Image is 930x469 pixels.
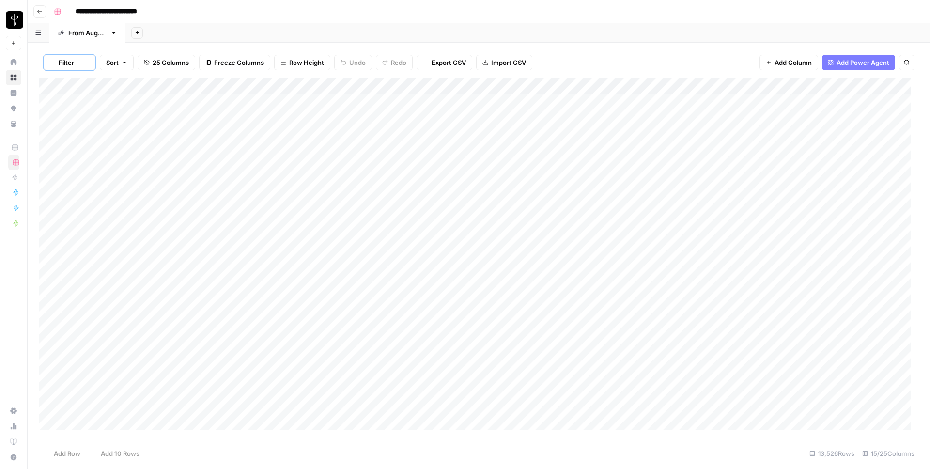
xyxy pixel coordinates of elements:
div: 13,526 Rows [806,446,858,461]
img: LP Production Workloads Logo [6,11,23,29]
span: Export CSV [432,58,466,67]
a: Opportunities [6,101,21,116]
a: Browse [6,70,21,85]
button: Import CSV [476,55,532,70]
span: Add 10 Rows [101,449,139,458]
a: Your Data [6,116,21,132]
button: Sort [100,55,134,70]
button: Add Column [759,55,818,70]
span: Sort [106,58,119,67]
a: Home [6,54,21,70]
a: Insights [6,85,21,101]
button: Add Power Agent [822,55,895,70]
button: Export CSV [417,55,472,70]
a: Usage [6,419,21,434]
button: Filter [44,55,80,70]
button: Undo [334,55,372,70]
div: 15/25 Columns [858,446,918,461]
button: 25 Columns [138,55,195,70]
span: Redo [391,58,406,67]
span: Row Height [289,58,324,67]
button: Add Row [39,446,86,461]
span: Add Power Agent [837,58,889,67]
a: From [DATE] [49,23,125,43]
button: Row Height [274,55,330,70]
span: 25 Columns [153,58,189,67]
div: From [DATE] [68,28,107,38]
button: Workspace: LP Production Workloads [6,8,21,32]
button: Help + Support [6,450,21,465]
button: Redo [376,55,413,70]
a: Settings [6,403,21,419]
span: Filter [59,58,74,67]
span: Add Column [775,58,812,67]
span: Import CSV [491,58,526,67]
span: Freeze Columns [214,58,264,67]
button: Add 10 Rows [86,446,145,461]
a: Learning Hub [6,434,21,450]
span: Add Row [54,449,80,458]
span: Undo [349,58,366,67]
button: Freeze Columns [199,55,270,70]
